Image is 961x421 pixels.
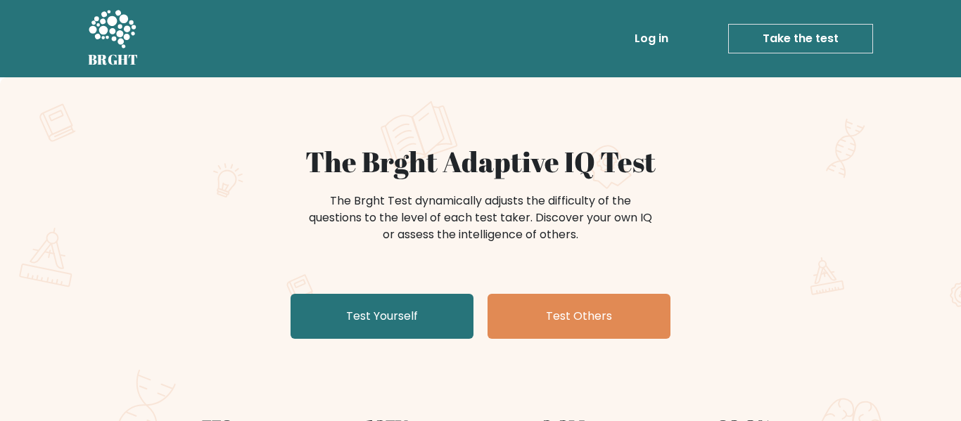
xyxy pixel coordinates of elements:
[291,294,473,339] a: Test Yourself
[728,24,873,53] a: Take the test
[88,51,139,68] h5: BRGHT
[137,145,824,179] h1: The Brght Adaptive IQ Test
[488,294,670,339] a: Test Others
[629,25,674,53] a: Log in
[305,193,656,243] div: The Brght Test dynamically adjusts the difficulty of the questions to the level of each test take...
[88,6,139,72] a: BRGHT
